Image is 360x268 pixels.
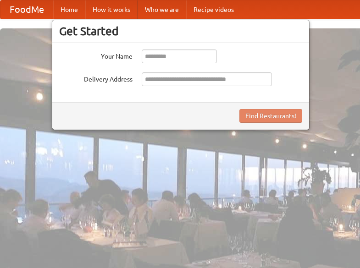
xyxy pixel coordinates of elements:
[59,24,302,38] h3: Get Started
[59,72,133,84] label: Delivery Address
[85,0,138,19] a: How it works
[186,0,241,19] a: Recipe videos
[53,0,85,19] a: Home
[59,49,133,61] label: Your Name
[138,0,186,19] a: Who we are
[0,0,53,19] a: FoodMe
[239,109,302,123] button: Find Restaurants!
